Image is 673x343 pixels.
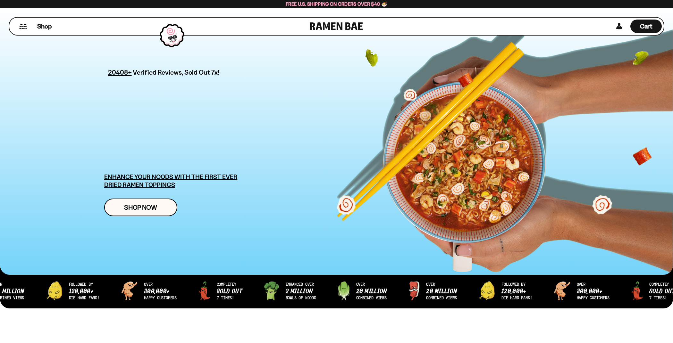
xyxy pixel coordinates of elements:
[19,24,28,29] button: Mobile Menu Trigger
[37,20,52,33] a: Shop
[630,18,662,35] div: Cart
[37,22,52,31] span: Shop
[286,1,387,7] span: Free U.S. Shipping on Orders over $40 🍜
[108,67,132,77] span: 20408+
[640,22,652,30] span: Cart
[104,199,177,216] a: Shop Now
[124,204,157,211] span: Shop Now
[133,68,220,76] span: Verified Reviews, Sold Out 7x!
